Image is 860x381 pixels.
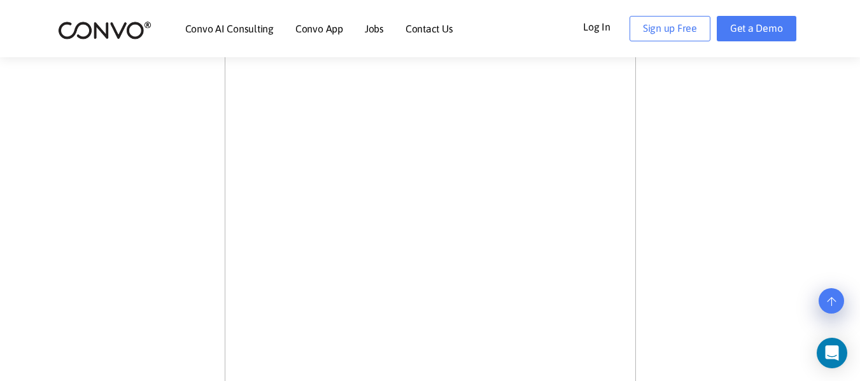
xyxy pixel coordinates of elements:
[295,24,343,34] a: Convo App
[817,338,847,368] div: Open Intercom Messenger
[630,16,710,41] a: Sign up Free
[583,16,630,36] a: Log In
[405,24,453,34] a: Contact Us
[365,24,384,34] a: Jobs
[717,16,796,41] a: Get a Demo
[185,24,274,34] a: Convo AI Consulting
[58,20,152,40] img: logo_2.png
